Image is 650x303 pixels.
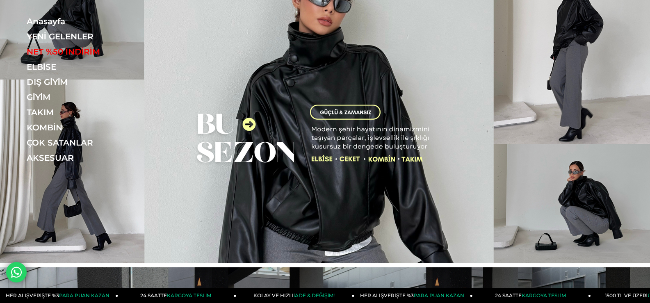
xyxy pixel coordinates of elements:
a: KOLAY VE HIZLIİADE & DEĞİŞİM! [236,288,354,303]
a: HER ALIŞVERİŞTE %3PARA PUAN KAZAN [355,288,473,303]
a: NET %50 İNDİRİM [27,47,139,57]
a: DIŞ GİYİM [27,77,139,87]
a: 24 SAATTEKARGOYA TESLİM [473,288,591,303]
a: TAKIM [27,107,139,117]
a: AKSESUAR [27,153,139,163]
span: KARGOYA TESLİM [167,292,211,298]
a: KOMBİN [27,123,139,132]
a: YENİ GELENLER [27,32,139,41]
span: PARA PUAN KAZAN [59,292,109,298]
a: ÇOK SATANLAR [27,138,139,148]
span: PARA PUAN KAZAN [414,292,464,298]
a: ELBİSE [27,62,139,72]
span: İADE & DEĞİŞİM! [294,292,335,298]
a: Anasayfa [27,16,139,26]
span: KARGOYA TESLİM [522,292,566,298]
a: GİYİM [27,92,139,102]
a: 24 SAATTEKARGOYA TESLİM [118,288,236,303]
